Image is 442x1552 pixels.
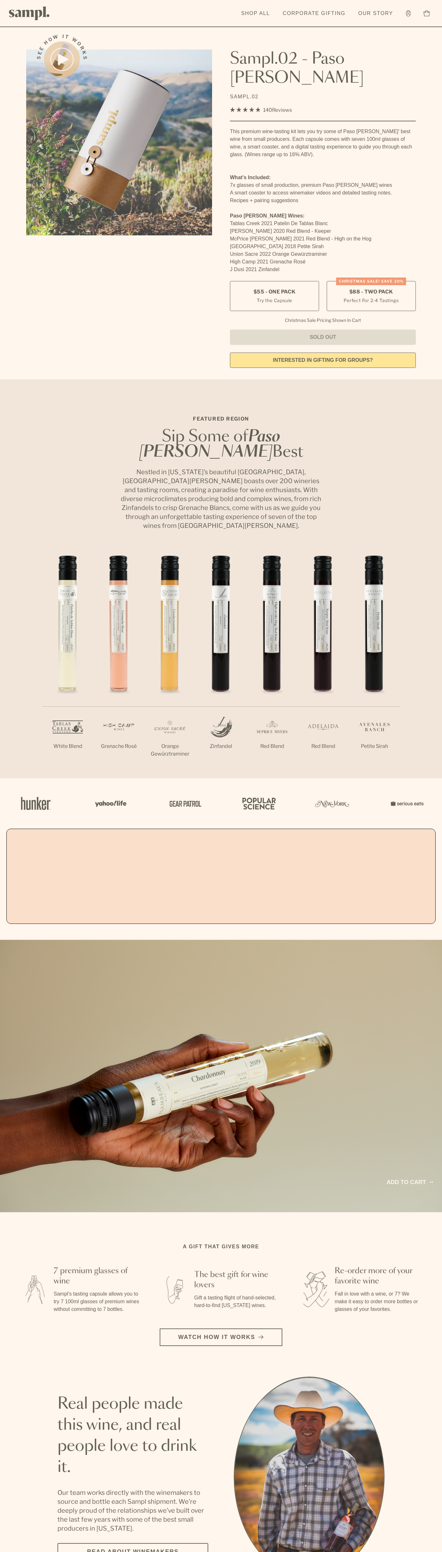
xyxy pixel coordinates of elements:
li: 7x glasses of small production, premium Paso [PERSON_NAME] wines [230,181,416,189]
span: 140 [263,107,272,113]
p: Orange Gewürztraminer [144,742,195,758]
span: [GEOGRAPHIC_DATA] 2018 Petite Sirah [230,244,324,249]
a: Add to cart [386,1178,433,1187]
h2: Real people made this wine, and real people love to drink it. [57,1394,208,1478]
span: High Camp 2021 Grenache Rosé [230,259,306,264]
p: Grenache Rosé [93,742,144,750]
p: Zinfandel [195,742,247,750]
p: Featured Region [119,415,323,423]
div: CHRISTMAS SALE! Save 20% [336,278,406,285]
button: Watch how it works [160,1328,282,1346]
button: Sold Out [230,330,416,345]
span: Tablas Creek 2021 Patelin De Tablas Blanc [230,221,328,226]
p: Fall in love with a wine, or 7? We make it easy to order more bottles or glasses of your favorites. [335,1290,422,1313]
li: 7 / 7 [349,551,400,771]
a: interested in gifting for groups? [230,353,416,368]
h3: Re-order more of your favorite wine [335,1266,422,1286]
span: [PERSON_NAME] 2020 Red Blend - Keeper [230,228,331,234]
img: Artboard_4_28b4d326-c26e-48f9-9c80-911f17d6414e_x450.png [239,790,277,817]
li: 4 / 7 [195,551,247,771]
img: Artboard_7_5b34974b-f019-449e-91fb-745f8d0877ee_x450.png [387,790,425,817]
button: See how it works [44,42,80,77]
h3: The best gift for wine lovers [194,1270,281,1290]
small: Try the Capsule [257,297,292,304]
h2: Sip Some of Best [119,429,323,460]
span: $55 - One Pack [254,288,296,295]
p: Red Blend [247,742,298,750]
h3: 7 premium glasses of wine [54,1266,141,1286]
p: Nestled in [US_STATE]’s beautiful [GEOGRAPHIC_DATA], [GEOGRAPHIC_DATA][PERSON_NAME] boasts over 2... [119,468,323,530]
li: 6 / 7 [298,551,349,771]
img: Artboard_3_0b291449-6e8c-4d07-b2c2-3f3601a19cd1_x450.png [313,790,351,817]
p: SAMPL.02 [230,93,416,101]
p: Our team works directly with the winemakers to source and bottle each Sampl shipment. We’re deepl... [57,1488,208,1533]
li: 5 / 7 [247,551,298,771]
p: White Blend [42,742,93,750]
img: Artboard_6_04f9a106-072f-468a-bdd7-f11783b05722_x450.png [91,790,129,817]
strong: Paso [PERSON_NAME] Wines: [230,213,305,218]
img: Sampl logo [9,6,50,20]
li: Christmas Sale Pricing Shown In Cart [282,317,364,323]
small: Perfect For 2-4 Tastings [344,297,399,304]
a: Shop All [238,6,273,20]
a: Our Story [355,6,396,20]
img: Artboard_5_7fdae55a-36fd-43f7-8bfd-f74a06a2878e_x450.png [165,790,203,817]
h1: Sampl.02 - Paso [PERSON_NAME] [230,49,416,88]
li: 1 / 7 [42,551,93,771]
p: Sampl's tasting capsule allows you to try 7 100ml glasses of premium wines without committing to ... [54,1290,141,1313]
li: 2 / 7 [93,551,144,771]
div: 140Reviews [230,106,292,114]
span: McPrice [PERSON_NAME] 2021 Red Blend - High on the Hog [230,236,371,241]
a: Corporate Gifting [279,6,349,20]
p: Petite Sirah [349,742,400,750]
img: Sampl.02 - Paso Robles [26,49,212,235]
h2: A gift that gives more [183,1243,259,1251]
div: This premium wine-tasting kit lets you try some of Paso [PERSON_NAME]' best wine from small produ... [230,128,416,158]
li: Recipes + pairing suggestions [230,197,416,204]
p: Gift a tasting flight of hand-selected, hard-to-find [US_STATE] wines. [194,1294,281,1309]
span: J Dusi 2021 Zinfandel [230,267,279,272]
em: Paso [PERSON_NAME] [139,429,280,460]
li: A smart coaster to access winemaker videos and detailed tasting notes. [230,189,416,197]
span: Reviews [272,107,292,113]
strong: What’s Included: [230,175,271,180]
span: Union Sacre 2022 Orange Gewürztraminer [230,251,327,257]
span: $88 - Two Pack [349,288,393,295]
p: Red Blend [298,742,349,750]
img: Artboard_1_c8cd28af-0030-4af1-819c-248e302c7f06_x450.png [17,790,55,817]
li: 3 / 7 [144,551,195,778]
